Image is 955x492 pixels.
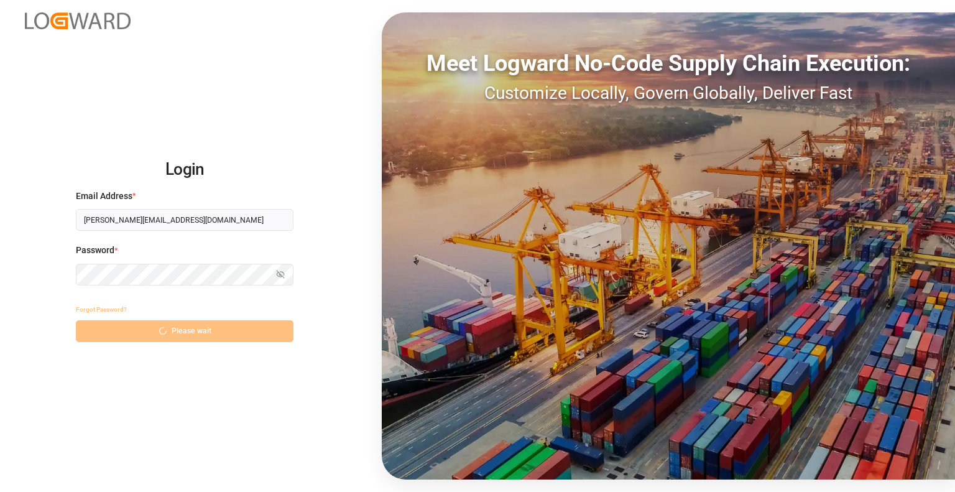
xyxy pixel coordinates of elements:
[382,80,955,106] div: Customize Locally, Govern Globally, Deliver Fast
[76,209,293,231] input: Enter your email
[76,244,114,257] span: Password
[25,12,131,29] img: Logward_new_orange.png
[382,47,955,80] div: Meet Logward No-Code Supply Chain Execution:
[76,150,293,190] h2: Login
[76,190,132,203] span: Email Address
